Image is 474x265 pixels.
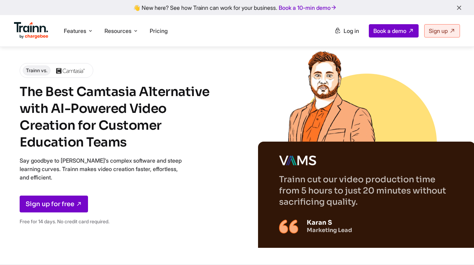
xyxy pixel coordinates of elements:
a: Pricing [150,27,168,34]
span: Trainn vs. [23,66,50,75]
p: Karan S [307,219,352,226]
span: Sign up [429,27,448,34]
span: Features [64,27,86,35]
img: Trainn Logo [14,22,48,39]
h1: The Best Camtasia Alternative with AI-Powered Video Creation for Customer Education Teams [20,83,223,151]
span: Resources [104,27,131,35]
div: 👋 New here? See how Trainn can work for your business. [4,4,470,11]
span: Log in [344,27,359,34]
a: Book a demo [369,24,419,38]
img: buildops [279,156,317,165]
img: sabina dangal [277,42,379,144]
a: Book a 10-min demo [277,3,338,13]
a: Sign up for free [20,196,88,212]
img: testimonial [279,219,298,233]
p: Say goodbye to [PERSON_NAME]’s complex software and steep learning curves. Trainn makes video cre... [20,156,188,182]
a: Log in [330,25,363,37]
span: Book a demo [373,27,406,34]
p: Trainn cut our video production time from 5 hours to just 20 minutes without sacrificing quality. [279,174,454,208]
img: camtasia [56,67,85,74]
iframe: Chat Widget [439,231,474,265]
a: Sign up [424,24,460,38]
p: Marketing Lead [307,226,352,234]
p: Free for 14 days. No credit card required. [20,217,188,226]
